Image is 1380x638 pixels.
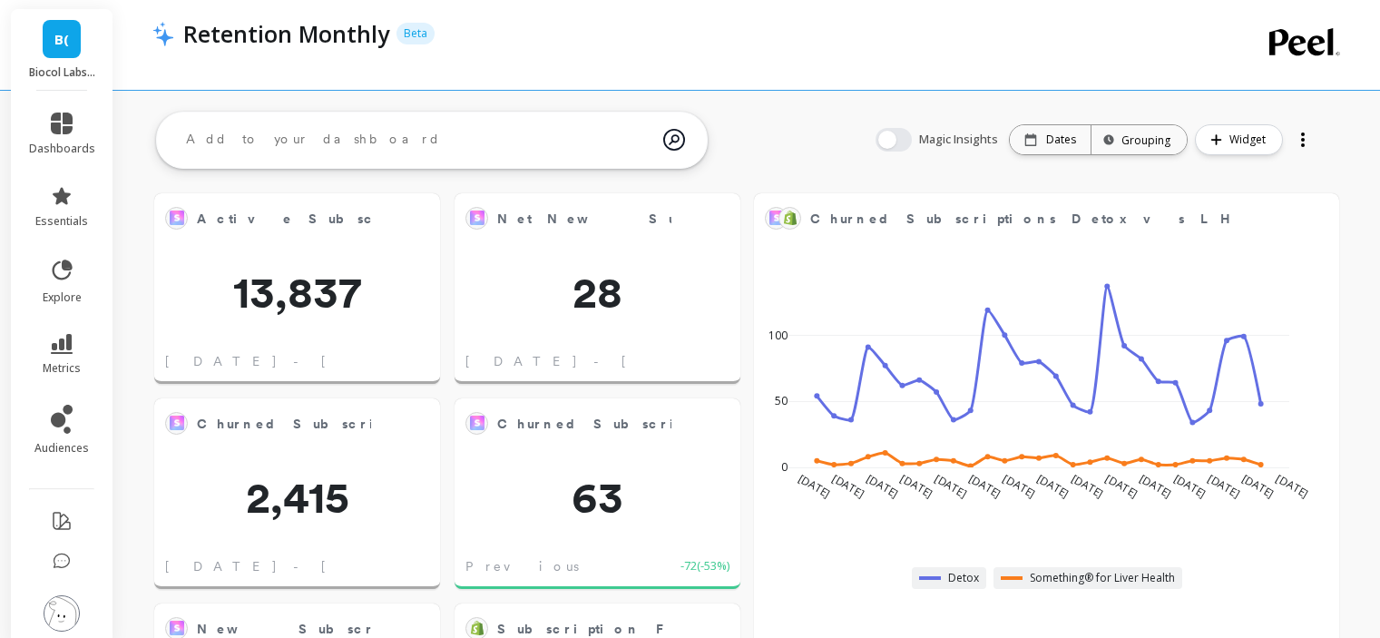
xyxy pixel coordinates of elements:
span: Churned Subscriptions MTD [197,411,371,437]
span: Net New Subscribers [497,206,671,231]
span: [DATE] - [DATE] [465,352,735,370]
span: Magic Insights [919,131,1002,149]
span: metrics [43,361,81,376]
span: Net New Subscribers [497,210,787,229]
span: Churned Subscriptions MTD [197,415,518,434]
span: dashboards [29,142,95,156]
span: Churned Subscriptions Detox vs LH [810,210,1240,229]
span: explore [43,290,82,305]
div: Grouping [1108,132,1170,149]
button: Widget [1195,124,1283,155]
p: Dates [1046,133,1076,147]
span: -72 ( -53% ) [680,557,729,575]
span: 2,415 [154,476,440,519]
img: magic search icon [663,115,685,164]
span: B( [54,29,69,50]
span: 28 [455,270,740,314]
img: profile picture [44,595,80,632]
p: Beta [396,23,435,44]
span: Previous Day [465,557,640,575]
p: Biocol Labs (US) [29,65,95,80]
span: audiences [34,441,89,456]
p: Retention Monthly [183,18,389,49]
span: Active Subscriptions [197,206,371,231]
span: 63 [455,476,740,519]
span: Active Subscriptions [197,210,458,229]
span: [DATE] - [DATE] [165,352,435,370]
span: Churned Subscriptions [497,411,671,437]
span: Detox [948,571,979,585]
span: Churned Subscriptions [497,415,743,434]
span: [DATE] - [DATE] [165,557,435,575]
img: header icon [152,21,174,46]
span: Something® for Liver Health [1030,571,1175,585]
span: essentials [35,214,88,229]
span: 13,837 [154,270,440,314]
span: Churned Subscriptions Detox vs LH [810,206,1270,231]
span: Widget [1229,131,1271,149]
